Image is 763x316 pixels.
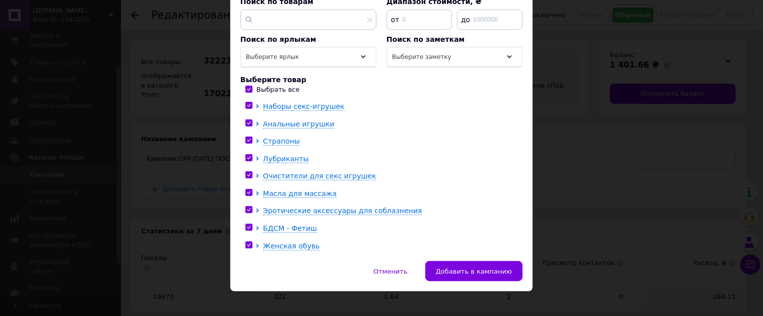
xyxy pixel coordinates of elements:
[240,76,306,84] span: Выберите товар
[388,15,400,25] span: от
[373,268,408,275] span: Отменить
[263,155,309,163] span: Лубриканты
[263,137,300,145] span: Страпоны
[257,85,300,94] div: Выбрать все
[387,10,452,30] input: 0
[363,261,418,281] button: Отменить
[457,10,523,30] input: 1000000
[263,189,337,198] span: Масла для массажа
[436,268,512,275] span: Добавить в кампанию
[263,224,317,232] span: БДСМ - Фетиш
[387,35,465,43] span: Поиск по заметкам
[246,53,299,60] span: Выберите ярлык
[263,120,335,128] span: Анальные игрушки
[263,172,376,180] span: Очистители для секс игрушек
[263,242,320,250] span: Женская обувь
[392,53,452,60] span: Выберите заметку
[263,207,422,215] span: Эротические аксессуары для соблазнения
[240,35,316,43] span: Поиск по ярлыкам
[458,15,471,25] span: до
[263,102,345,110] span: Наборы секс-игрушек
[425,261,523,281] button: Добавить в кампанию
